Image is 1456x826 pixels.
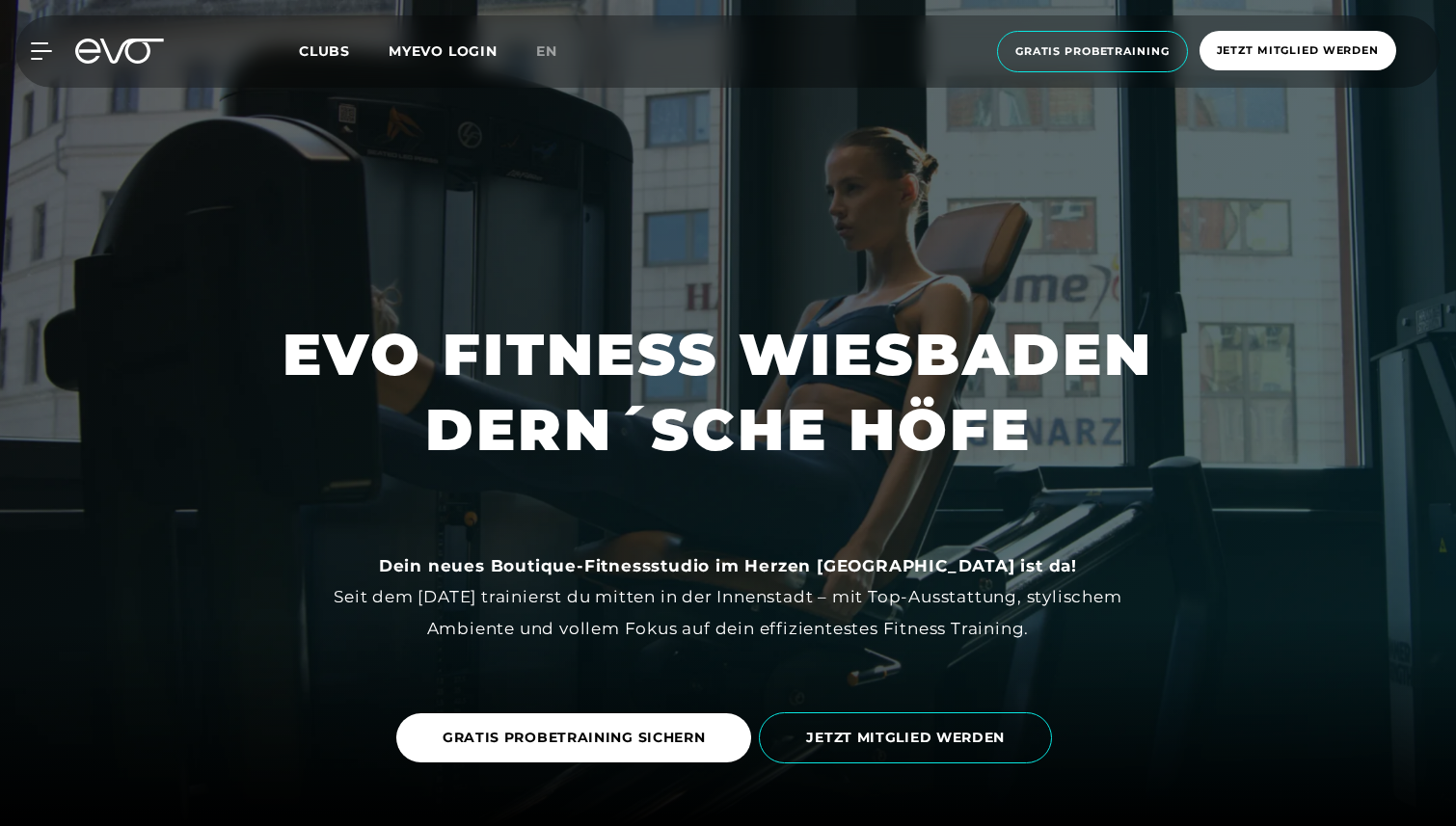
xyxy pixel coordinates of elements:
a: GRATIS PROBETRAINING SICHERN [396,713,752,762]
a: Gratis Probetraining [991,31,1194,72]
a: en [536,40,580,63]
span: Jetzt Mitglied werden [1217,42,1379,59]
span: Gratis Probetraining [1015,43,1170,60]
div: Seit dem [DATE] trainierst du mitten in der Innenstadt – mit Top-Ausstattung, stylischem Ambiente... [294,550,1162,644]
h1: EVO FITNESS WIESBADEN DERN´SCHE HÖFE [283,317,1173,467]
span: JETZT MITGLIED WERDEN [806,728,1005,748]
a: Clubs [299,41,389,60]
span: Clubs [299,42,350,60]
span: GRATIS PROBETRAINING SICHERN [443,728,706,748]
a: JETZT MITGLIED WERDEN [759,698,1060,778]
a: MYEVO LOGIN [389,42,498,60]
a: Jetzt Mitglied werden [1194,31,1402,72]
span: en [536,42,557,60]
strong: Dein neues Boutique-Fitnessstudio im Herzen [GEOGRAPHIC_DATA] ist da! [379,556,1077,575]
